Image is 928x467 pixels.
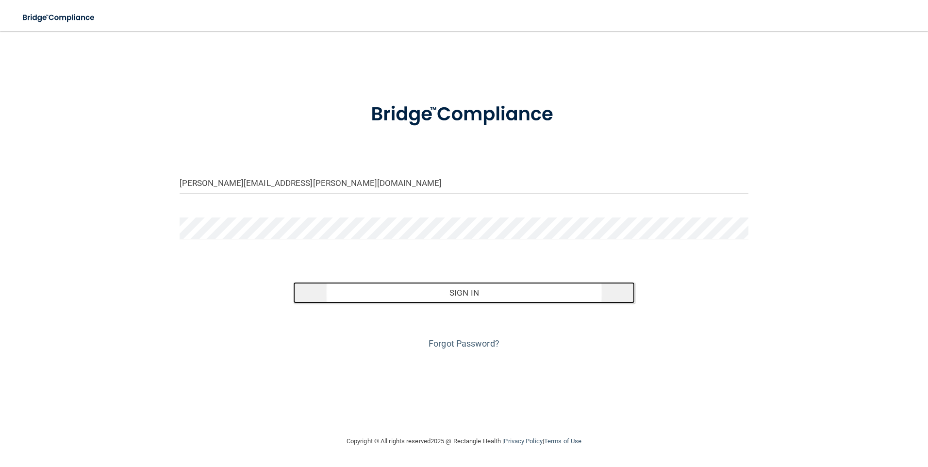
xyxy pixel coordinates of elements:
[293,282,635,303] button: Sign In
[351,89,577,140] img: bridge_compliance_login_screen.278c3ca4.svg
[287,426,641,457] div: Copyright © All rights reserved 2025 @ Rectangle Health | |
[504,437,542,445] a: Privacy Policy
[544,437,581,445] a: Terms of Use
[180,172,749,194] input: Email
[15,8,104,28] img: bridge_compliance_login_screen.278c3ca4.svg
[429,338,499,349] a: Forgot Password?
